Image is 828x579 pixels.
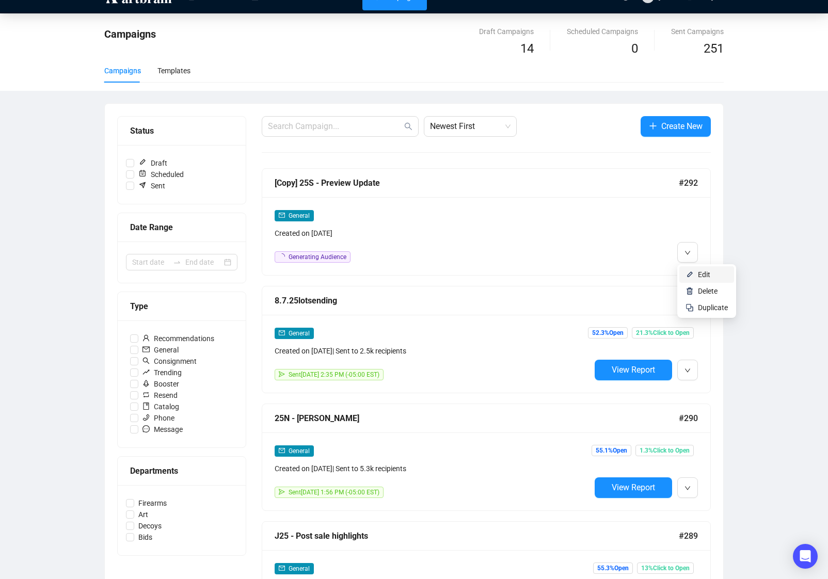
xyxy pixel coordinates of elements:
span: View Report [612,482,655,492]
span: Sent [134,180,169,191]
span: Catalog [138,401,183,412]
span: 14 [520,41,534,56]
div: Departments [130,464,233,477]
span: Scheduled [134,169,188,180]
span: retweet [142,391,150,398]
span: send [279,371,285,377]
span: General [289,447,310,455]
span: Newest First [430,117,511,136]
span: Phone [138,412,179,424]
span: swap-right [173,258,181,266]
div: Campaigns [104,65,141,76]
span: mail [279,330,285,336]
span: General [289,212,310,219]
div: Created on [DATE] | Sent to 2.5k recipients [275,345,591,357]
a: 8.7.25lotsending#291mailGeneralCreated on [DATE]| Sent to 2.5k recipientssendSent[DATE] 2:35 PM (... [262,286,711,393]
div: Date Range [130,221,233,234]
span: Trending [138,367,186,378]
span: Booster [138,378,183,390]
span: General [289,565,310,572]
span: Draft [134,157,171,169]
span: phone [142,414,150,421]
span: 1.3% Click to Open [635,445,694,456]
span: 52.3% Open [588,327,628,339]
div: J25 - Post sale highlights [275,529,679,542]
div: Open Intercom Messenger [793,544,818,569]
span: send [279,489,285,495]
span: down [684,485,691,491]
div: Sent Campaigns [671,26,724,37]
span: to [173,258,181,266]
span: Resend [138,390,182,401]
span: Firearms [134,497,171,509]
div: Templates [157,65,190,76]
a: 25N - [PERSON_NAME]#290mailGeneralCreated on [DATE]| Sent to 5.3k recipientssendSent[DATE] 1:56 P... [262,404,711,511]
button: View Report [595,360,672,380]
span: mail [279,212,285,218]
div: 25N - [PERSON_NAME] [275,412,679,425]
span: search [404,122,412,131]
span: loading [279,253,285,260]
img: svg+xml;base64,PHN2ZyB4bWxucz0iaHR0cDovL3d3dy53My5vcmcvMjAwMC9zdmciIHdpZHRoPSIyNCIgaGVpZ2h0PSIyNC... [686,303,694,312]
span: Consignment [138,356,201,367]
span: Create New [661,120,703,133]
div: Status [130,124,233,137]
div: [Copy] 25S - Preview Update [275,176,679,189]
div: Scheduled Campaigns [567,26,638,37]
button: Create New [641,116,711,137]
span: General [138,344,183,356]
span: 55.3% Open [593,562,633,574]
span: Campaigns [104,28,156,40]
span: Sent [DATE] 1:56 PM (-05:00 EST) [289,489,379,496]
span: Generating Audience [289,253,346,261]
span: Delete [698,287,718,295]
span: message [142,425,150,432]
span: mail [279,447,285,454]
span: Recommendations [138,333,218,344]
input: End date [185,256,222,268]
img: svg+xml;base64,PHN2ZyB4bWxucz0iaHR0cDovL3d3dy53My5vcmcvMjAwMC9zdmciIHhtbG5zOnhsaW5rPSJodHRwOi8vd3... [686,270,694,279]
div: Created on [DATE] | Sent to 5.3k recipients [275,463,591,474]
button: View Report [595,477,672,498]
span: Decoys [134,520,166,532]
span: #292 [679,176,698,189]
div: Type [130,300,233,313]
span: #289 [679,529,698,542]
div: 8.7.25lotsending [275,294,679,307]
span: search [142,357,150,364]
span: 0 [631,41,638,56]
span: user [142,334,150,342]
div: Created on [DATE] [275,228,591,239]
a: [Copy] 25S - Preview Update#292mailGeneralCreated on [DATE]loadingGenerating Audience [262,168,711,276]
span: General [289,330,310,337]
span: book [142,403,150,410]
span: Bids [134,532,156,543]
input: Search Campaign... [268,120,402,133]
span: View Report [612,365,655,375]
span: 251 [704,41,724,56]
span: Edit [698,270,710,279]
span: Art [134,509,152,520]
input: Start date [132,256,169,268]
span: 13% Click to Open [637,562,694,574]
span: 55.1% Open [592,445,631,456]
span: mail [142,346,150,353]
span: Sent [DATE] 2:35 PM (-05:00 EST) [289,371,379,378]
span: rise [142,368,150,376]
span: plus [649,122,657,130]
span: 21.3% Click to Open [632,327,694,339]
span: Duplicate [698,303,728,312]
span: down [684,367,691,374]
img: svg+xml;base64,PHN2ZyB4bWxucz0iaHR0cDovL3d3dy53My5vcmcvMjAwMC9zdmciIHhtbG5zOnhsaW5rPSJodHRwOi8vd3... [686,287,694,295]
span: down [684,250,691,256]
span: #290 [679,412,698,425]
span: rocket [142,380,150,387]
div: Draft Campaigns [479,26,534,37]
span: Message [138,424,187,435]
span: mail [279,565,285,571]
